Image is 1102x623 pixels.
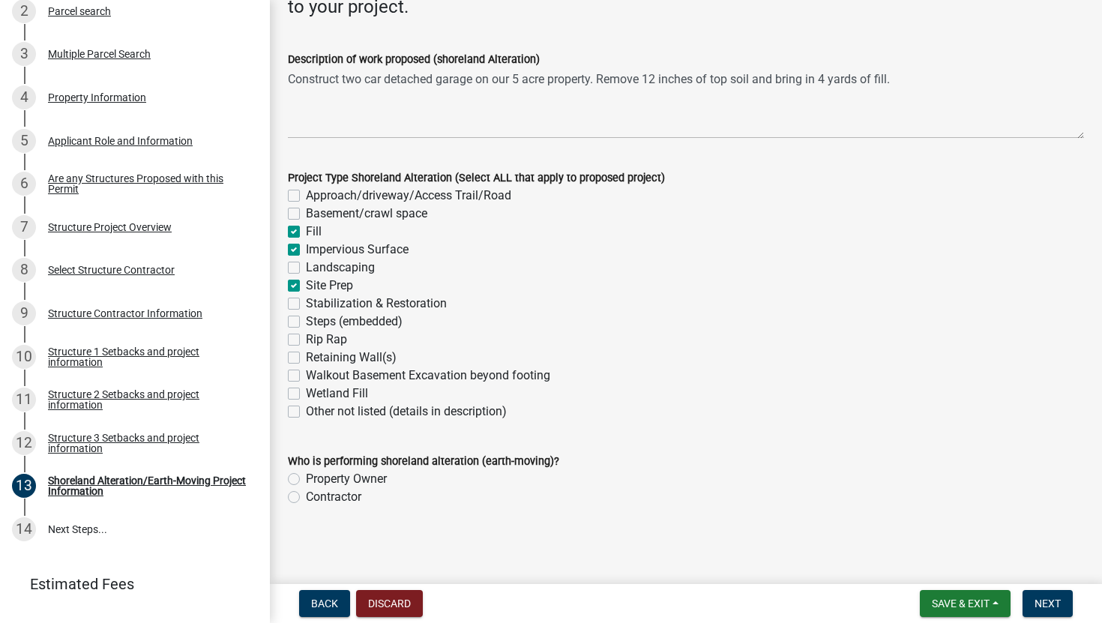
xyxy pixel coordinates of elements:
label: Landscaping [306,259,375,277]
div: 10 [12,345,36,369]
div: 4 [12,85,36,109]
label: Rip Rap [306,331,347,349]
label: Site Prep [306,277,353,295]
div: Structure Project Overview [48,222,172,232]
div: 3 [12,42,36,66]
label: Impervious Surface [306,241,409,259]
button: Save & Exit [920,590,1011,617]
label: Project Type Shoreland Alteration (Select ALL that apply to proposed project) [288,173,665,184]
label: Fill [306,223,322,241]
span: Save & Exit [932,598,990,610]
div: Are any Structures Proposed with this Permit [48,173,246,194]
label: Retaining Wall(s) [306,349,397,367]
div: 14 [12,517,36,541]
div: Multiple Parcel Search [48,49,151,59]
label: Basement/crawl space [306,205,427,223]
label: Steps (embedded) [306,313,403,331]
label: Contractor [306,488,361,506]
span: Back [311,598,338,610]
label: Property Owner [306,470,387,488]
div: 5 [12,129,36,153]
div: 12 [12,431,36,455]
label: Stabilization & Restoration [306,295,447,313]
div: Applicant Role and Information [48,136,193,146]
div: 11 [12,388,36,412]
span: Next [1035,598,1061,610]
button: Discard [356,590,423,617]
label: Who is performing shoreland alteration (earth-moving)? [288,457,559,467]
div: Parcel search [48,6,111,16]
label: Other not listed (details in description) [306,403,507,421]
div: Select Structure Contractor [48,265,175,275]
label: Approach/driveway/Access Trail/Road [306,187,511,205]
div: Shoreland Alteration/Earth-Moving Project Information [48,475,246,496]
div: 8 [12,258,36,282]
a: Estimated Fees [12,569,246,599]
div: 7 [12,215,36,239]
div: 6 [12,172,36,196]
label: Wetland Fill [306,385,368,403]
label: Walkout Basement Excavation beyond footing [306,367,550,385]
div: Structure 1 Setbacks and project information [48,346,246,367]
button: Back [299,590,350,617]
div: Structure 3 Setbacks and project information [48,433,246,454]
div: 13 [12,474,36,498]
div: Structure Contractor Information [48,308,202,319]
div: Property Information [48,92,146,103]
div: Structure 2 Setbacks and project information [48,389,246,410]
div: 9 [12,301,36,325]
label: Description of work proposed (shoreland Alteration) [288,55,540,65]
button: Next [1023,590,1073,617]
